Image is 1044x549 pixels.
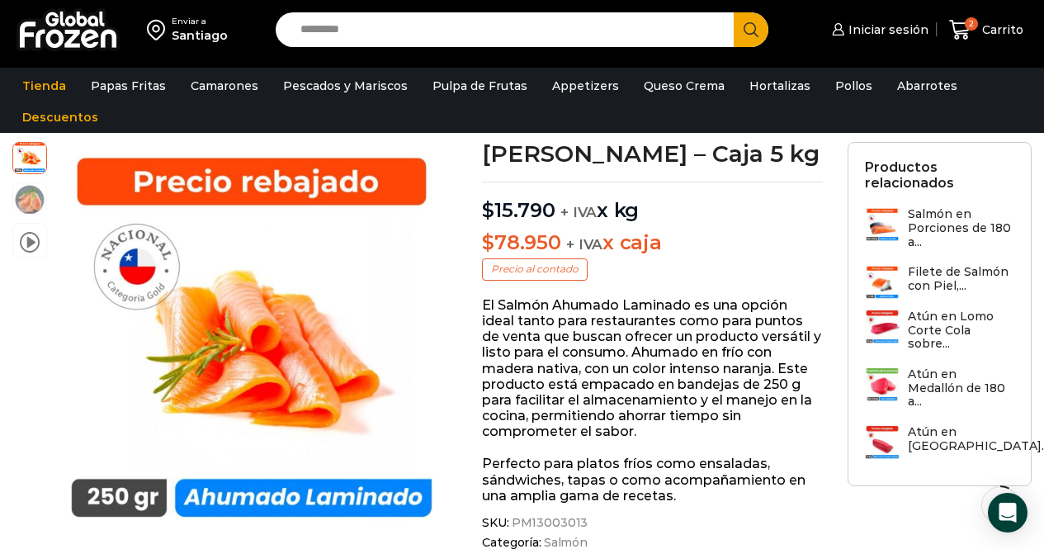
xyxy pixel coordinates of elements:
[424,70,536,102] a: Pulpa de Frutas
[482,230,494,254] span: $
[147,16,172,44] img: address-field-icon.svg
[482,516,823,530] span: SKU:
[172,27,228,44] div: Santiago
[635,70,733,102] a: Queso Crema
[865,265,1014,301] a: Filete de Salmón con Piel,...
[560,204,597,220] span: + IVA
[482,182,823,223] p: x kg
[889,70,966,102] a: Abarrotes
[828,13,928,46] a: Iniciar sesión
[544,70,627,102] a: Appetizers
[482,198,494,222] span: $
[275,70,416,102] a: Pescados y Mariscos
[482,198,555,222] bdi: 15.790
[13,140,46,173] span: salmon ahumado
[482,231,823,255] p: x caja
[978,21,1023,38] span: Carrito
[908,207,1014,248] h3: Salmón en Porciones de 180 a...
[965,17,978,31] span: 2
[566,236,602,253] span: + IVA
[14,102,106,133] a: Descuentos
[908,310,1014,351] h3: Atún en Lomo Corte Cola sobre...
[172,16,228,27] div: Enviar a
[741,70,819,102] a: Hortalizas
[482,297,823,440] p: El Salmón Ahumado Laminado es una opción ideal tanto para restaurantes como para puntos de venta ...
[844,21,928,38] span: Iniciar sesión
[865,310,1014,359] a: Atún en Lomo Corte Cola sobre...
[482,142,823,165] h1: [PERSON_NAME] – Caja 5 kg
[182,70,267,102] a: Camarones
[509,516,588,530] span: PM13003013
[482,456,823,504] p: Perfecto para platos fríos como ensaladas, sándwiches, tapas o como acompañamiento en una amplia ...
[908,367,1014,409] h3: Atún en Medallón de 180 a...
[945,11,1027,50] a: 2 Carrito
[83,70,174,102] a: Papas Fritas
[865,159,1014,191] h2: Productos relacionados
[14,70,74,102] a: Tienda
[865,367,1014,417] a: Atún en Medallón de 180 a...
[482,230,560,254] bdi: 78.950
[988,493,1027,532] div: Open Intercom Messenger
[865,207,1014,257] a: Salmón en Porciones de 180 a...
[827,70,881,102] a: Pollos
[482,258,588,280] p: Precio al contado
[734,12,768,47] button: Search button
[908,265,1014,293] h3: Filete de Salmón con Piel,...
[13,183,46,216] span: salmon-ahumado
